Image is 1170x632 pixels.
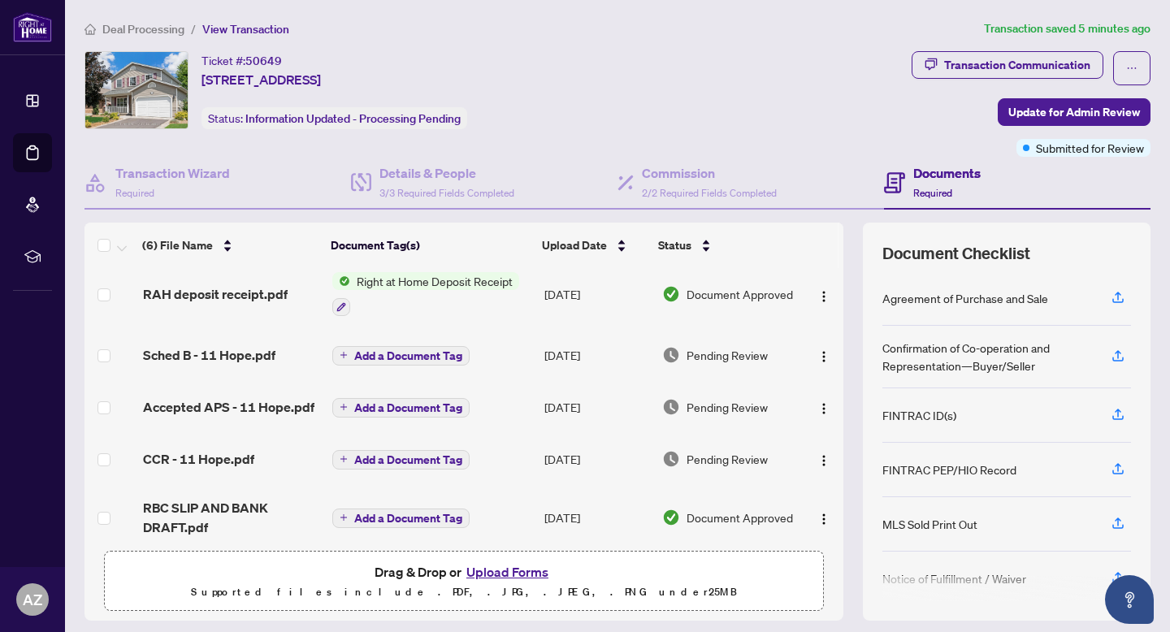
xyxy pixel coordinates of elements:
img: Logo [817,290,830,303]
img: IMG-X12366910_1.jpg [85,52,188,128]
button: Update for Admin Review [998,98,1150,126]
span: Add a Document Tag [354,513,462,524]
span: Drag & Drop or [375,561,553,582]
span: Pending Review [687,398,768,416]
img: Document Status [662,346,680,364]
span: 2/2 Required Fields Completed [642,187,777,199]
span: CCR - 11 Hope.pdf [143,449,254,469]
span: home [84,24,96,35]
td: [DATE] [538,329,655,381]
td: [DATE] [538,381,655,433]
span: 50649 [245,54,282,68]
div: Agreement of Purchase and Sale [882,289,1048,307]
span: Submitted for Review [1036,139,1144,157]
button: Add a Document Tag [332,346,470,366]
span: Pending Review [687,346,768,364]
button: Add a Document Tag [332,509,470,528]
img: Logo [817,454,830,467]
button: Add a Document Tag [332,396,470,418]
span: ellipsis [1126,63,1137,74]
button: Add a Document Tag [332,398,470,418]
div: MLS Sold Print Out [882,515,977,533]
img: Status Icon [332,272,350,290]
button: Open asap [1105,575,1154,624]
img: Logo [817,513,830,526]
span: Add a Document Tag [354,402,462,413]
h4: Documents [913,163,981,183]
img: Document Status [662,450,680,468]
button: Logo [811,342,837,368]
h4: Commission [642,163,777,183]
th: Document Tag(s) [324,223,535,268]
td: [DATE] [538,433,655,485]
span: Document Checklist [882,242,1030,265]
span: Add a Document Tag [354,350,462,361]
span: Right at Home Deposit Receipt [350,272,519,290]
button: Add a Document Tag [332,448,470,470]
span: Update for Admin Review [1008,99,1140,125]
span: Document Approved [687,285,793,303]
span: Accepted APS - 11 Hope.pdf [143,397,314,417]
div: Notice of Fulfillment / Waiver [882,569,1026,587]
span: RBC SLIP AND BANK DRAFT.pdf [143,498,319,537]
h4: Transaction Wizard [115,163,230,183]
span: View Transaction [202,22,289,37]
span: Required [913,187,952,199]
th: Upload Date [535,223,652,268]
span: Sched B - 11 Hope.pdf [143,345,275,365]
button: Upload Forms [461,561,553,582]
article: Transaction saved 5 minutes ago [984,19,1150,38]
span: Drag & Drop orUpload FormsSupported files include .PDF, .JPG, .JPEG, .PNG under25MB [105,552,823,612]
button: Add a Document Tag [332,344,470,366]
button: Logo [811,394,837,420]
span: plus [340,351,348,359]
span: Deal Processing [102,22,184,37]
img: Document Status [662,285,680,303]
span: Document Approved [687,509,793,526]
span: Information Updated - Processing Pending [245,111,461,126]
span: plus [340,403,348,411]
span: plus [340,455,348,463]
span: Required [115,187,154,199]
button: Logo [811,281,837,307]
button: Logo [811,504,837,530]
div: Ticket #: [201,51,282,70]
img: logo [13,12,52,42]
span: AZ [23,588,42,611]
span: (6) File Name [142,236,213,254]
img: Document Status [662,509,680,526]
span: Pending Review [687,450,768,468]
p: Supported files include .PDF, .JPG, .JPEG, .PNG under 25 MB [115,582,813,602]
div: Status: [201,107,467,129]
li: / [191,19,196,38]
button: Transaction Communication [912,51,1103,79]
img: Document Status [662,398,680,416]
span: [STREET_ADDRESS] [201,70,321,89]
span: Upload Date [542,236,607,254]
span: plus [340,513,348,522]
div: Confirmation of Co-operation and Representation—Buyer/Seller [882,339,1092,374]
td: [DATE] [538,485,655,550]
td: [DATE] [538,259,655,329]
img: Logo [817,402,830,415]
div: FINTRAC PEP/HIO Record [882,461,1016,478]
span: RAH deposit receipt.pdf [143,284,288,304]
div: FINTRAC ID(s) [882,406,956,424]
span: Add a Document Tag [354,454,462,465]
button: Add a Document Tag [332,450,470,470]
th: Status [652,223,797,268]
button: Logo [811,446,837,472]
div: Transaction Communication [944,52,1090,78]
button: Status IconRight at Home Deposit Receipt [332,272,519,316]
th: (6) File Name [136,223,324,268]
img: Logo [817,350,830,363]
h4: Details & People [379,163,514,183]
span: 3/3 Required Fields Completed [379,187,514,199]
button: Add a Document Tag [332,507,470,528]
span: Status [658,236,691,254]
